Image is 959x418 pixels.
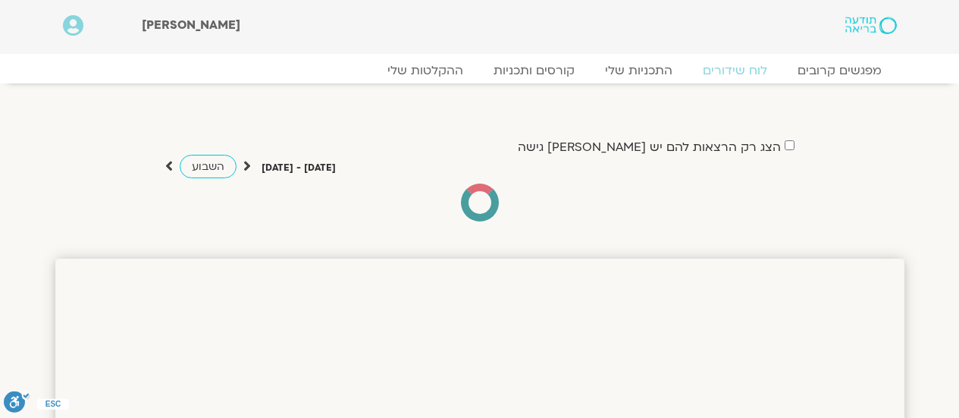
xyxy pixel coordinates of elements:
[478,63,590,78] a: קורסים ותכניות
[518,140,781,154] label: הצג רק הרצאות להם יש [PERSON_NAME] גישה
[63,63,897,78] nav: Menu
[192,159,224,174] span: השבוע
[782,63,897,78] a: מפגשים קרובים
[262,160,336,176] p: [DATE] - [DATE]
[180,155,237,178] a: השבוע
[142,17,240,33] span: [PERSON_NAME]
[688,63,782,78] a: לוח שידורים
[590,63,688,78] a: התכניות שלי
[372,63,478,78] a: ההקלטות שלי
